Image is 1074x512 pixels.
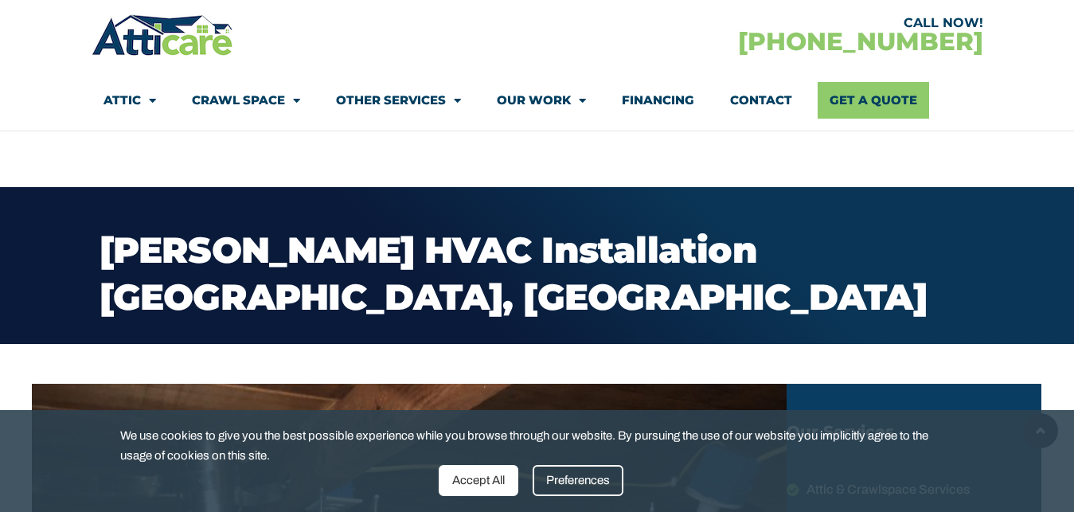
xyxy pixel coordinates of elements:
[100,227,975,320] h4: [PERSON_NAME] HVAC Installation [GEOGRAPHIC_DATA], [GEOGRAPHIC_DATA]
[103,82,156,119] a: Attic
[818,82,929,119] a: Get A Quote
[439,465,518,496] div: Accept All
[730,82,792,119] a: Contact
[120,426,941,465] span: We use cookies to give you the best possible experience while you browse through our website. By ...
[537,17,983,29] div: CALL NOW!
[336,82,461,119] a: Other Services
[192,82,300,119] a: Crawl Space
[497,82,586,119] a: Our Work
[622,82,694,119] a: Financing
[533,465,623,496] div: Preferences
[103,82,971,119] nav: Menu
